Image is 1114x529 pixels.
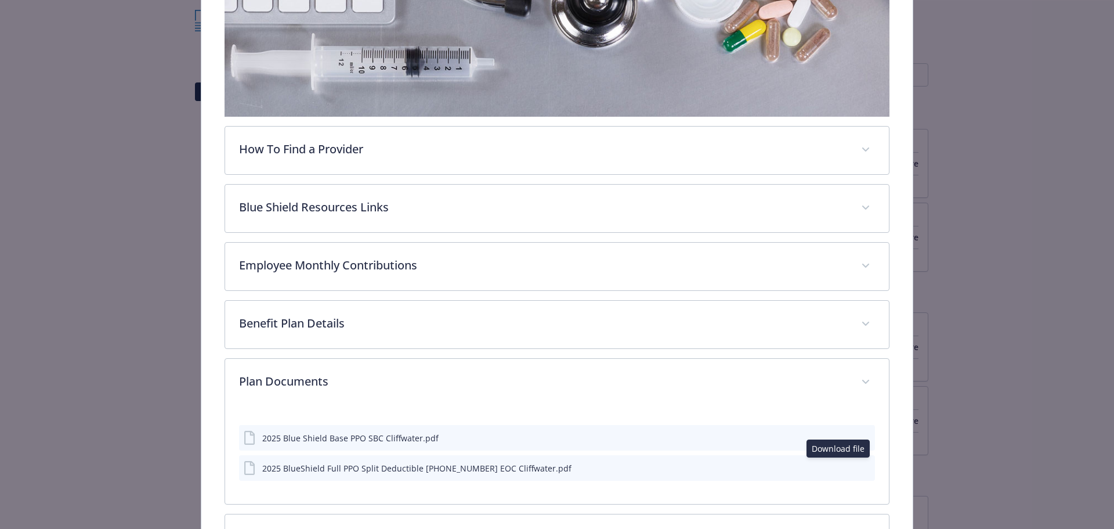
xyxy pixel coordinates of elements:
div: Plan Documents [225,359,889,406]
div: Benefit Plan Details [225,301,889,348]
div: Download file [806,440,870,458]
button: preview file [860,432,870,444]
div: How To Find a Provider [225,127,889,174]
div: 2025 Blue Shield Base PPO SBC Cliffwater.pdf [262,432,439,444]
p: Employee Monthly Contributions [239,257,848,274]
button: download file [841,432,851,444]
div: 2025 BlueShield Full PPO Split Deductible [PHONE_NUMBER] EOC Cliffwater.pdf [262,462,572,474]
div: Employee Monthly Contributions [225,243,889,290]
p: Benefit Plan Details [239,315,848,332]
div: Plan Documents [225,406,889,504]
div: Blue Shield Resources Links [225,185,889,232]
p: Plan Documents [239,373,848,390]
p: How To Find a Provider [239,141,848,158]
button: download file [841,462,851,474]
button: preview file [860,462,870,474]
p: Blue Shield Resources Links [239,199,848,216]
